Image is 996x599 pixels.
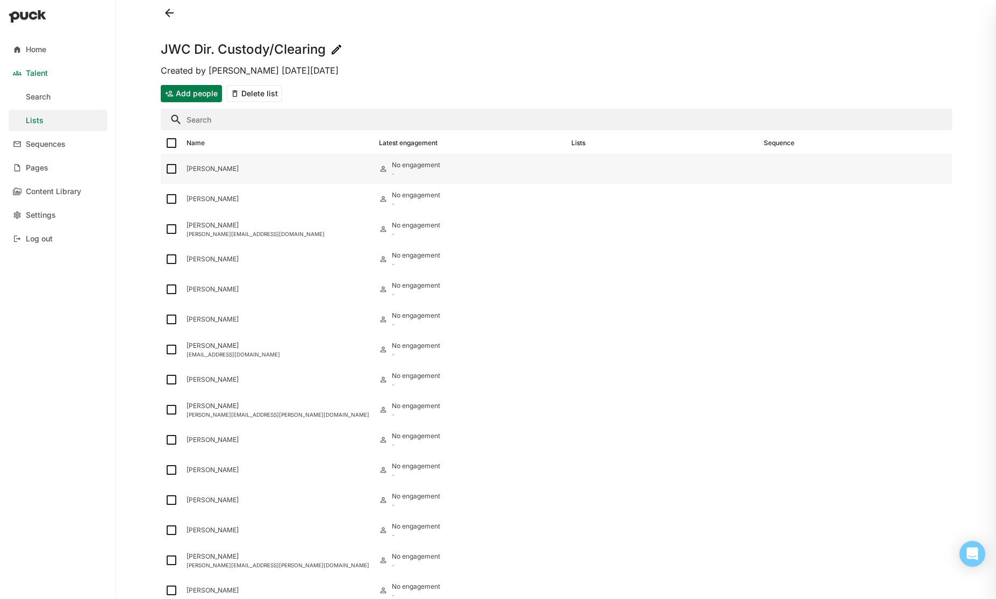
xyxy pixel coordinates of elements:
[187,436,370,444] div: [PERSON_NAME]
[26,69,48,78] div: Talent
[392,583,440,590] div: No engagement
[392,432,440,440] div: No engagement
[187,376,370,383] div: [PERSON_NAME]
[187,402,370,410] div: [PERSON_NAME]
[392,261,440,267] div: -
[9,157,108,179] a: Pages
[187,316,370,323] div: [PERSON_NAME]
[187,553,370,560] div: [PERSON_NAME]
[392,170,440,177] div: -
[161,109,952,130] input: Search
[26,234,53,244] div: Log out
[379,139,438,147] div: Latest engagement
[9,39,108,60] a: Home
[392,381,440,388] div: -
[187,587,370,594] div: [PERSON_NAME]
[26,45,46,54] div: Home
[764,139,794,147] div: Sequence
[187,165,370,173] div: [PERSON_NAME]
[26,116,44,125] div: Lists
[392,291,440,297] div: -
[392,231,440,237] div: -
[187,526,370,534] div: [PERSON_NAME]
[392,351,440,358] div: -
[26,211,56,220] div: Settings
[226,85,282,102] button: Delete list
[187,286,370,293] div: [PERSON_NAME]
[187,231,370,237] div: [PERSON_NAME][EMAIL_ADDRESS][DOMAIN_NAME]
[187,342,370,350] div: [PERSON_NAME]
[392,462,440,470] div: No engagement
[392,372,440,380] div: No engagement
[26,187,81,196] div: Content Library
[9,181,108,202] a: Content Library
[392,493,440,500] div: No engagement
[392,592,440,598] div: -
[392,201,440,207] div: -
[392,472,440,478] div: -
[392,161,440,169] div: No engagement
[9,204,108,226] a: Settings
[392,502,440,508] div: -
[392,222,440,229] div: No engagement
[392,411,440,418] div: -
[392,282,440,289] div: No engagement
[187,562,370,568] div: [PERSON_NAME][EMAIL_ADDRESS][PERSON_NAME][DOMAIN_NAME]
[26,163,48,173] div: Pages
[392,523,440,530] div: No engagement
[187,496,370,504] div: [PERSON_NAME]
[187,222,370,229] div: [PERSON_NAME]
[26,140,66,149] div: Sequences
[392,553,440,560] div: No engagement
[392,562,440,568] div: -
[9,110,108,131] a: Lists
[161,85,222,102] button: Add people
[187,139,205,147] div: Name
[187,195,370,203] div: [PERSON_NAME]
[392,252,440,259] div: No engagement
[392,321,440,327] div: -
[161,43,326,56] h1: JWC Dir. Custody/Clearing
[392,532,440,538] div: -
[161,65,952,76] div: Created by [PERSON_NAME] [DATE][DATE]
[9,86,108,108] a: Search
[392,191,440,199] div: No engagement
[187,466,370,474] div: [PERSON_NAME]
[959,541,985,567] div: Open Intercom Messenger
[187,411,370,418] div: [PERSON_NAME][EMAIL_ADDRESS][PERSON_NAME][DOMAIN_NAME]
[392,312,440,319] div: No engagement
[187,255,370,263] div: [PERSON_NAME]
[392,402,440,410] div: No engagement
[392,342,440,350] div: No engagement
[571,139,585,147] div: Lists
[9,133,108,155] a: Sequences
[9,62,108,84] a: Talent
[392,441,440,448] div: -
[187,351,370,358] div: [EMAIL_ADDRESS][DOMAIN_NAME]
[26,92,51,102] div: Search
